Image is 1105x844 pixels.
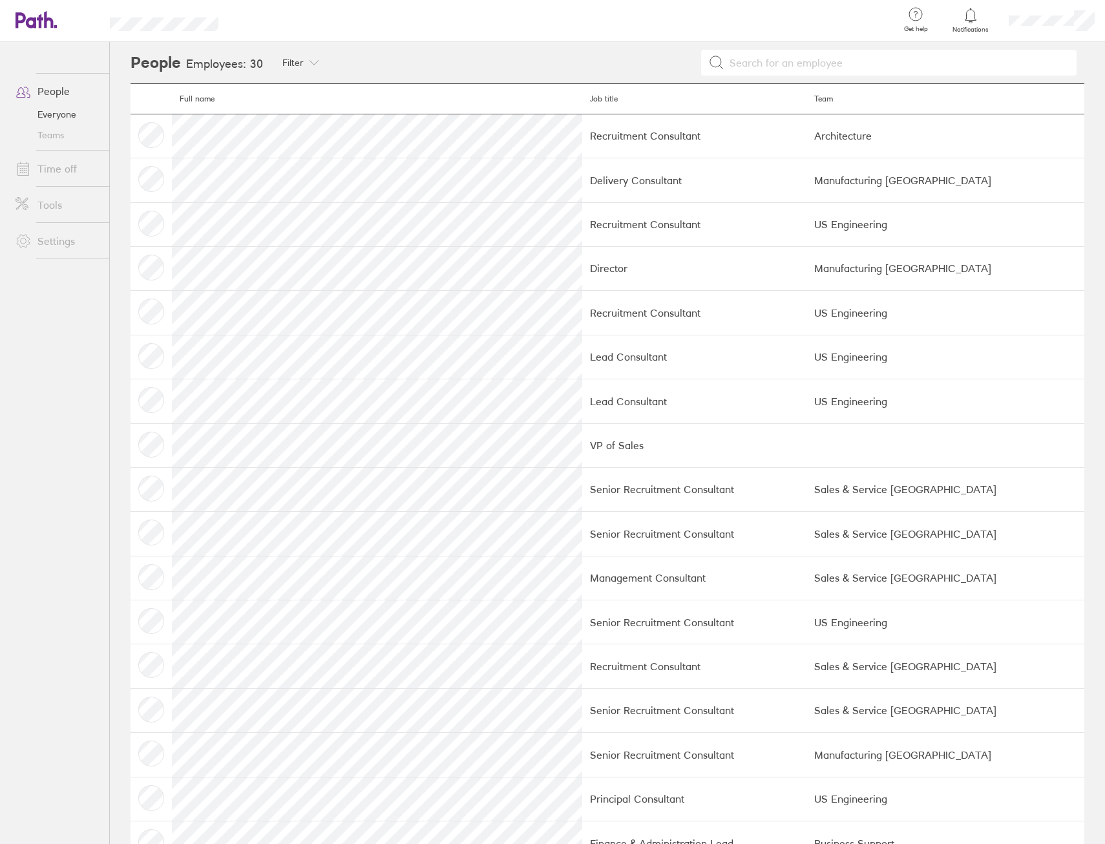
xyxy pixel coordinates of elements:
[582,644,806,688] td: Recruitment Consultant
[806,291,1084,335] td: US Engineering
[806,600,1084,644] td: US Engineering
[582,379,806,423] td: Lead Consultant
[806,202,1084,246] td: US Engineering
[806,512,1084,556] td: Sales & Service [GEOGRAPHIC_DATA]
[582,688,806,732] td: Senior Recruitment Consultant
[582,84,806,114] th: Job title
[282,58,304,68] span: Filter
[582,158,806,202] td: Delivery Consultant
[724,50,1069,75] input: Search for an employee
[131,42,181,83] h2: People
[5,156,109,182] a: Time off
[950,6,992,34] a: Notifications
[582,335,806,379] td: Lead Consultant
[806,733,1084,777] td: Manufacturing [GEOGRAPHIC_DATA]
[582,291,806,335] td: Recruitment Consultant
[806,84,1084,114] th: Team
[5,228,109,254] a: Settings
[582,423,806,467] td: VP of Sales
[806,644,1084,688] td: Sales & Service [GEOGRAPHIC_DATA]
[582,202,806,246] td: Recruitment Consultant
[582,600,806,644] td: Senior Recruitment Consultant
[950,26,992,34] span: Notifications
[806,158,1084,202] td: Manufacturing [GEOGRAPHIC_DATA]
[582,512,806,556] td: Senior Recruitment Consultant
[186,58,263,71] h3: Employees: 30
[582,467,806,511] td: Senior Recruitment Consultant
[582,246,806,290] td: Director
[5,78,109,104] a: People
[895,25,937,33] span: Get help
[172,84,582,114] th: Full name
[806,556,1084,600] td: Sales & Service [GEOGRAPHIC_DATA]
[806,688,1084,732] td: Sales & Service [GEOGRAPHIC_DATA]
[806,114,1084,158] td: Architecture
[806,467,1084,511] td: Sales & Service [GEOGRAPHIC_DATA]
[806,379,1084,423] td: US Engineering
[806,777,1084,821] td: US Engineering
[5,104,109,125] a: Everyone
[582,777,806,821] td: Principal Consultant
[582,114,806,158] td: Recruitment Consultant
[806,335,1084,379] td: US Engineering
[806,246,1084,290] td: Manufacturing [GEOGRAPHIC_DATA]
[5,192,109,218] a: Tools
[5,125,109,145] a: Teams
[582,733,806,777] td: Senior Recruitment Consultant
[582,556,806,600] td: Management Consultant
